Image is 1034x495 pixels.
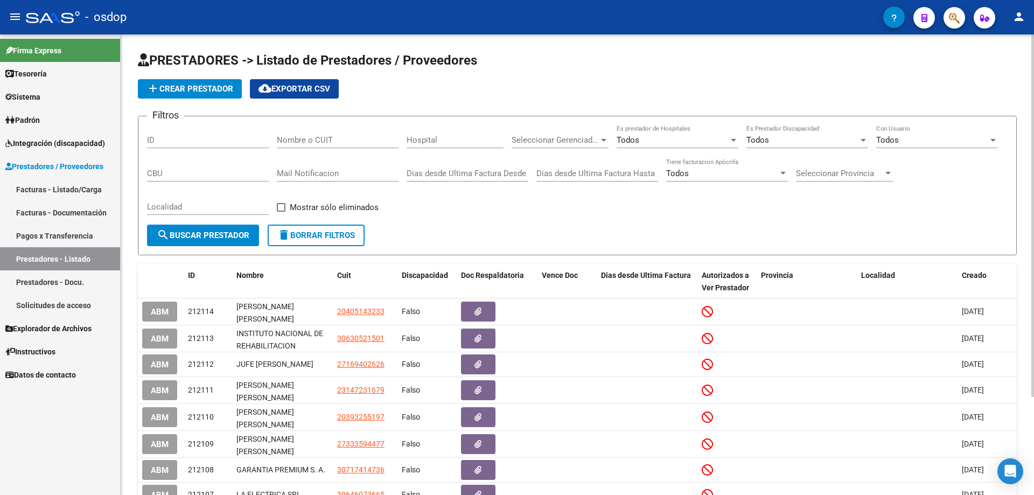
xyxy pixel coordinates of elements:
button: Crear Prestador [138,79,242,99]
span: Doc Respaldatoria [461,271,524,280]
span: ABM [151,440,169,449]
span: Borrar Filtros [277,231,355,240]
div: JUFE [PERSON_NAME] [236,358,329,371]
span: Falso [402,334,420,343]
span: Dias desde Ultima Factura [601,271,691,280]
span: PRESTADORES -> Listado de Prestadores / Proveedores [138,53,477,68]
span: Buscar Prestador [157,231,249,240]
mat-icon: delete [277,228,290,241]
span: Falso [402,386,420,394]
span: 212113 [188,334,214,343]
span: 27169402626 [337,360,385,368]
span: [DATE] [962,465,984,474]
span: ID [188,271,195,280]
datatable-header-cell: Autorizados a Ver Prestador [697,264,757,299]
span: Todos [876,135,899,145]
span: Falso [402,465,420,474]
span: Seleccionar Provincia [796,169,883,178]
div: [PERSON_NAME] [PERSON_NAME] [236,301,329,323]
button: ABM [142,460,177,480]
div: [PERSON_NAME] [PERSON_NAME] [236,433,329,456]
span: ABM [151,334,169,344]
span: Sistema [5,91,40,103]
span: 212108 [188,465,214,474]
span: Padrón [5,114,40,126]
span: Todos [617,135,639,145]
span: Falso [402,360,420,368]
span: Tesorería [5,68,47,80]
span: 23147231679 [337,386,385,394]
span: ABM [151,465,169,475]
span: [DATE] [962,440,984,448]
span: Discapacidad [402,271,448,280]
span: Prestadores / Proveedores [5,161,103,172]
span: Nombre [236,271,264,280]
span: Integración (discapacidad) [5,137,105,149]
span: 27333594477 [337,440,385,448]
button: ABM [142,434,177,454]
span: Falso [402,413,420,421]
span: 30717414736 [337,465,385,474]
button: ABM [142,407,177,427]
span: ABM [151,413,169,422]
datatable-header-cell: Nombre [232,264,333,299]
span: 212109 [188,440,214,448]
button: ABM [142,329,177,348]
datatable-header-cell: Creado [958,264,1017,299]
div: INSTITUTO NACIONAL DE REHABILITACION PSICOFISICA DEL SUR "[PERSON_NAME]" [236,327,329,350]
datatable-header-cell: Cuit [333,264,397,299]
span: Cuit [337,271,351,280]
mat-icon: search [157,228,170,241]
div: Open Intercom Messenger [997,458,1023,484]
span: Datos de contacto [5,369,76,381]
span: ABM [151,360,169,369]
span: Todos [746,135,769,145]
span: 20393255197 [337,413,385,421]
mat-icon: person [1012,10,1025,23]
div: [PERSON_NAME] [PERSON_NAME] [236,379,329,402]
button: Exportar CSV [250,79,339,99]
span: ABM [151,307,169,317]
datatable-header-cell: Localidad [857,264,958,299]
span: - osdop [85,5,127,29]
span: 20405143233 [337,307,385,316]
span: Explorador de Archivos [5,323,92,334]
datatable-header-cell: Discapacidad [397,264,457,299]
span: Vence Doc [542,271,578,280]
button: Buscar Prestador [147,225,259,246]
span: Creado [962,271,987,280]
span: Autorizados a Ver Prestador [702,271,749,292]
span: Mostrar sólo eliminados [290,201,379,214]
span: Todos [666,169,689,178]
mat-icon: cloud_download [258,82,271,95]
datatable-header-cell: Vence Doc [537,264,597,299]
mat-icon: add [146,82,159,95]
span: 212114 [188,307,214,316]
datatable-header-cell: Doc Respaldatoria [457,264,537,299]
span: ABM [151,386,169,395]
span: Falso [402,440,420,448]
div: [PERSON_NAME] [PERSON_NAME] [236,406,329,429]
button: ABM [142,302,177,322]
span: [DATE] [962,307,984,316]
span: Firma Express [5,45,61,57]
span: 212111 [188,386,214,394]
span: Instructivos [5,346,55,358]
span: [DATE] [962,334,984,343]
span: 212112 [188,360,214,368]
span: [DATE] [962,413,984,421]
span: 30630521501 [337,334,385,343]
span: Localidad [861,271,895,280]
span: [DATE] [962,386,984,394]
datatable-header-cell: ID [184,264,232,299]
button: Borrar Filtros [268,225,365,246]
h3: Filtros [147,108,184,123]
span: Crear Prestador [146,84,233,94]
span: [DATE] [962,360,984,368]
span: Exportar CSV [258,84,330,94]
div: GARANTIA PREMIUM S. A. [236,464,329,476]
span: Provincia [761,271,793,280]
span: 212110 [188,413,214,421]
datatable-header-cell: Dias desde Ultima Factura [597,264,697,299]
span: Falso [402,307,420,316]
